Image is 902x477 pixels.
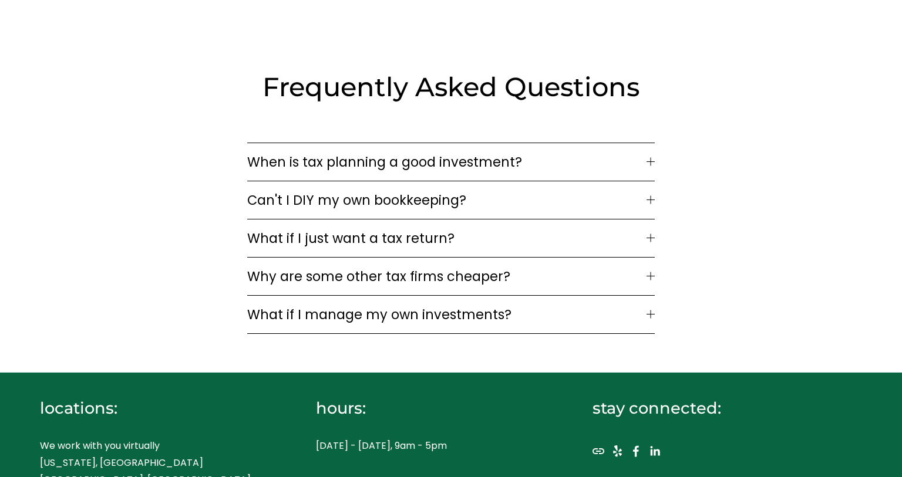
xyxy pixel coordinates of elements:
a: Facebook [630,445,642,457]
button: What if I just want a tax return? [247,219,655,257]
button: Why are some other tax firms cheaper? [247,258,655,295]
span: Can't I DIY my own bookkeeping? [247,190,647,210]
p: [DATE] - [DATE], 9am - 5pm [316,438,551,455]
a: LinkedIn [649,445,661,457]
span: When is tax planning a good investment? [247,152,647,172]
span: Why are some other tax firms cheaper? [247,266,647,286]
button: Can't I DIY my own bookkeeping? [247,181,655,219]
button: What if I manage my own investments? [247,296,655,333]
h2: Frequently Asked Questions [213,70,689,104]
h4: hours: [316,397,551,419]
button: When is tax planning a good investment? [247,143,655,181]
a: Yelp [611,445,623,457]
h4: locations: [40,397,275,419]
h4: stay connected: [593,397,827,419]
a: URL [593,445,604,457]
span: What if I just want a tax return? [247,228,647,248]
span: What if I manage my own investments? [247,305,647,324]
